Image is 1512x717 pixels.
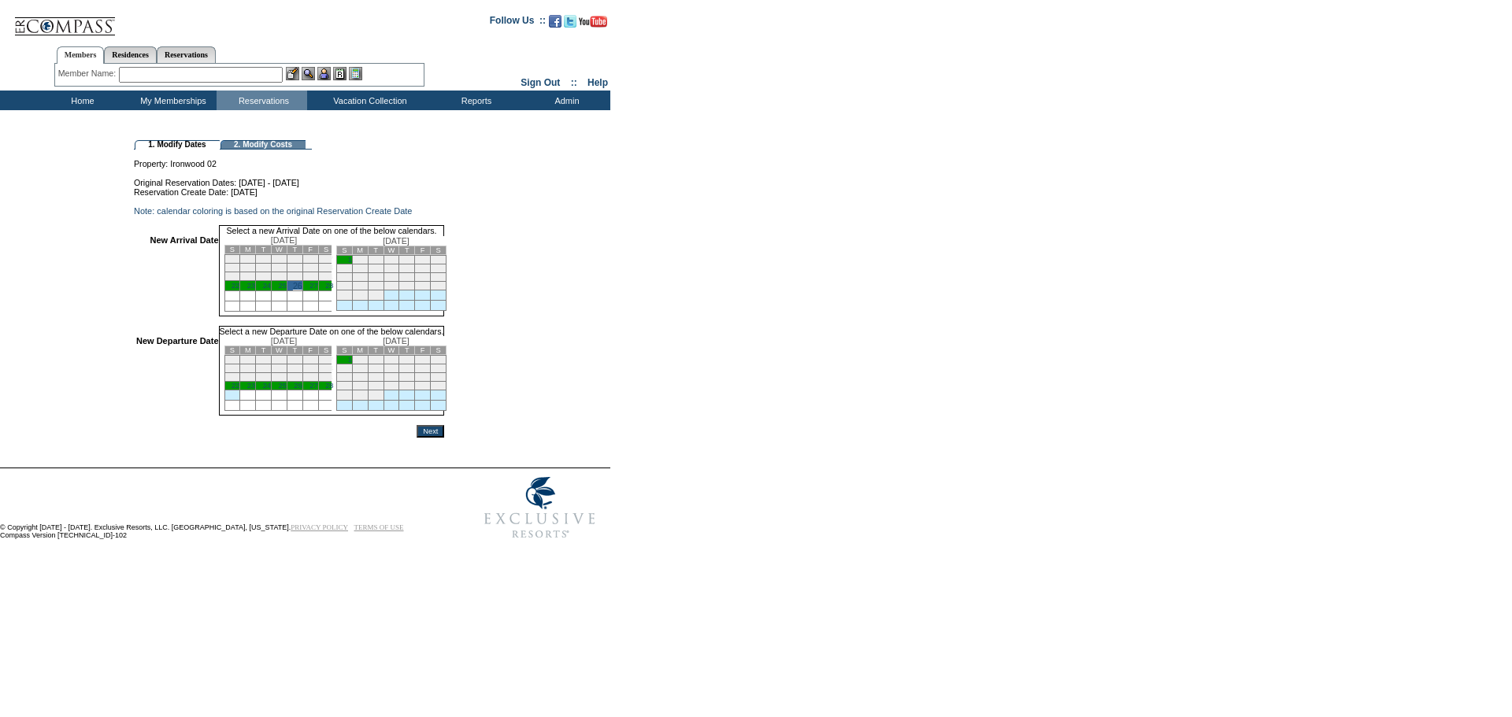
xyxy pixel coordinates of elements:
[272,246,287,254] td: W
[318,246,334,254] td: S
[136,336,219,416] td: New Departure Date
[287,264,302,272] td: 12
[352,246,368,255] td: M
[336,290,352,301] td: 29
[368,373,384,382] td: 17
[384,246,399,255] td: W
[399,282,415,290] td: 26
[240,356,256,364] td: 2
[256,346,272,355] td: T
[352,382,368,390] td: 23
[240,346,256,355] td: M
[271,235,298,245] span: [DATE]
[272,356,287,364] td: 4
[224,272,240,281] td: 15
[318,356,334,364] td: 7
[587,77,608,88] a: Help
[217,91,307,110] td: Reservations
[352,290,368,301] td: 30
[126,91,217,110] td: My Memberships
[469,468,610,547] img: Exclusive Resorts
[415,373,431,382] td: 20
[384,264,399,273] td: 11
[57,46,105,64] a: Members
[256,264,272,272] td: 10
[256,356,272,364] td: 3
[302,373,318,382] td: 20
[286,67,299,80] img: b_edit.gif
[399,273,415,282] td: 19
[415,364,431,373] td: 13
[336,246,352,255] td: S
[263,382,271,390] a: 24
[240,264,256,272] td: 9
[336,273,352,282] td: 15
[302,255,318,264] td: 6
[336,373,352,382] td: 15
[224,356,240,364] td: 1
[134,168,444,187] td: Original Reservation Dates: [DATE] - [DATE]
[224,364,240,373] td: 8
[549,15,561,28] img: Become our fan on Facebook
[224,255,240,264] td: 1
[134,206,444,216] td: Note: calendar coloring is based on the original Reservation Create Date
[520,91,610,110] td: Admin
[431,382,447,390] td: 28
[521,77,560,88] a: Sign Out
[431,346,447,355] td: S
[352,273,368,282] td: 16
[399,373,415,382] td: 19
[318,264,334,272] td: 14
[279,382,287,390] a: 25
[431,364,447,373] td: 14
[549,20,561,29] a: Become our fan on Facebook
[431,356,447,364] td: 7
[352,390,368,401] td: 30
[318,373,334,382] td: 21
[272,272,287,281] td: 18
[384,373,399,382] td: 18
[336,364,352,373] td: 8
[399,346,415,355] td: T
[431,273,447,282] td: 21
[317,67,331,80] img: Impersonate
[336,264,352,273] td: 8
[279,282,287,290] a: 25
[263,282,271,290] a: 24
[384,364,399,373] td: 11
[232,382,239,390] a: 22
[35,91,126,110] td: Home
[224,373,240,382] td: 15
[399,356,415,364] td: 5
[399,364,415,373] td: 12
[240,364,256,373] td: 9
[291,523,348,531] a: PRIVACY POLICY
[384,346,399,355] td: W
[302,356,318,364] td: 6
[240,255,256,264] td: 2
[384,273,399,282] td: 18
[490,13,546,32] td: Follow Us ::
[368,282,384,290] td: 24
[336,282,352,290] td: 22
[272,364,287,373] td: 11
[302,246,318,254] td: F
[318,364,334,373] td: 14
[429,91,520,110] td: Reports
[104,46,157,63] a: Residences
[240,373,256,382] td: 16
[579,20,607,29] a: Subscribe to our YouTube Channel
[272,346,287,355] td: W
[336,382,352,390] td: 22
[415,273,431,282] td: 20
[368,290,384,301] td: 31
[307,91,429,110] td: Vacation Collection
[352,373,368,382] td: 16
[368,246,384,255] td: T
[399,246,415,255] td: T
[325,382,333,390] a: 28
[318,272,334,281] td: 21
[134,187,444,197] td: Reservation Create Date: [DATE]
[271,336,298,346] span: [DATE]
[224,246,240,254] td: S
